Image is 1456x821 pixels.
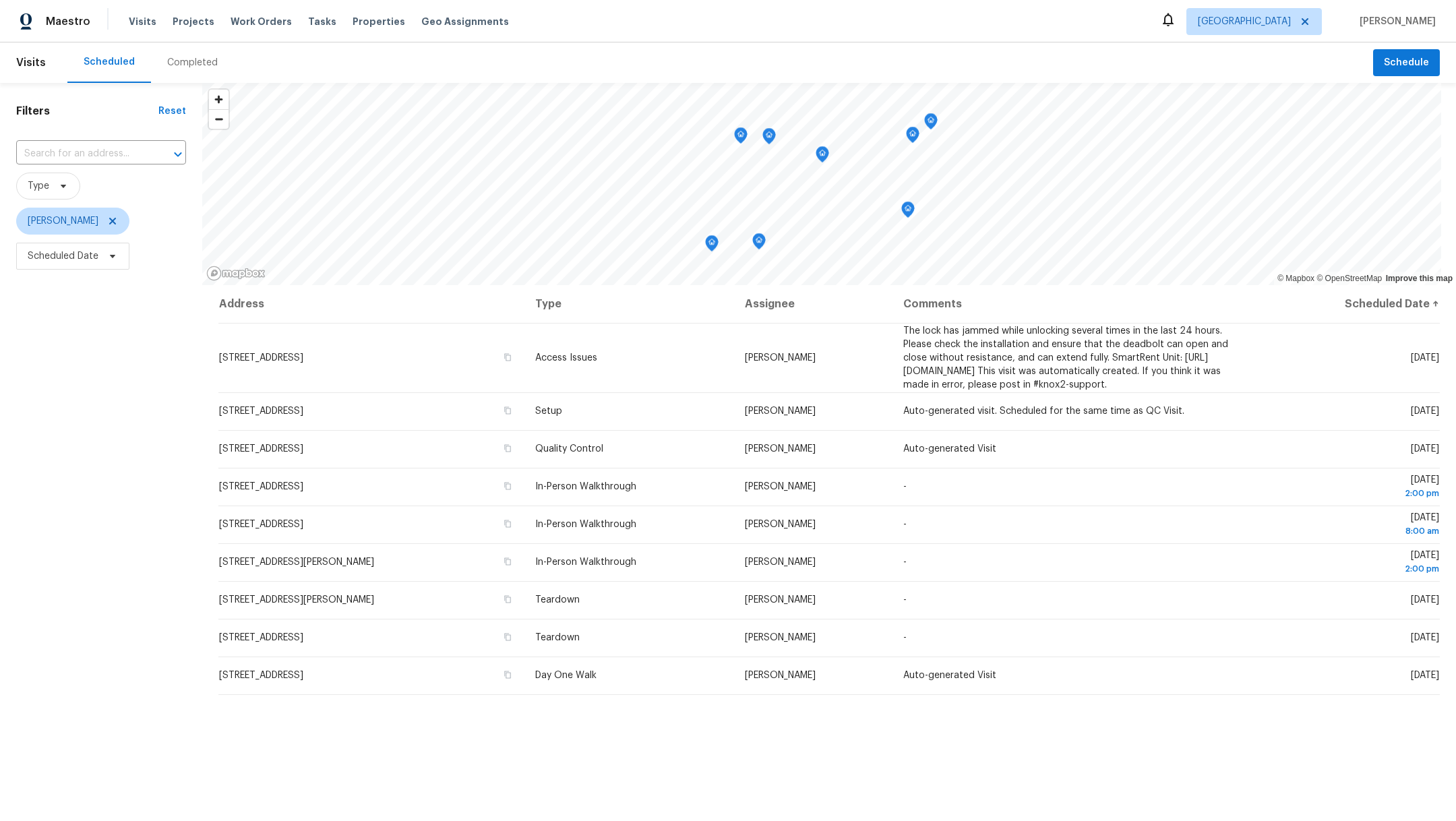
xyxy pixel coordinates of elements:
[219,482,303,491] span: [STREET_ADDRESS]
[353,15,405,28] span: Properties
[1411,406,1439,416] span: [DATE]
[903,520,907,529] span: -
[502,480,514,492] button: Copy Address
[903,557,907,567] span: -
[903,595,907,605] span: -
[1373,49,1440,77] button: Schedule
[906,127,919,148] div: Map marker
[903,326,1228,390] span: The lock has jammed while unlocking several times in the last 24 hours. Please check the installa...
[1384,55,1429,71] span: Schedule
[535,633,580,642] span: Teardown
[308,17,336,26] span: Tasks
[421,15,509,28] span: Geo Assignments
[1386,274,1453,283] a: Improve this map
[745,444,816,454] span: [PERSON_NAME]
[745,353,816,363] span: [PERSON_NAME]
[903,406,1184,416] span: Auto-generated visit. Scheduled for the same time as QC Visit.
[734,285,892,323] th: Assignee
[535,353,597,363] span: Access Issues
[903,633,907,642] span: -
[219,406,303,416] span: [STREET_ADDRESS]
[1269,487,1439,500] div: 2:00 pm
[219,353,303,363] span: [STREET_ADDRESS]
[502,555,514,568] button: Copy Address
[1269,475,1439,500] span: [DATE]
[524,285,735,323] th: Type
[202,83,1441,285] canvas: Map
[28,179,49,193] span: Type
[209,90,229,109] button: Zoom in
[924,113,938,134] div: Map marker
[1198,15,1291,28] span: [GEOGRAPHIC_DATA]
[1411,633,1439,642] span: [DATE]
[209,109,229,129] button: Zoom out
[206,266,266,281] a: Mapbox homepage
[502,404,514,417] button: Copy Address
[502,631,514,643] button: Copy Address
[535,520,636,529] span: In-Person Walkthrough
[1269,513,1439,538] span: [DATE]
[28,214,98,228] span: [PERSON_NAME]
[169,145,187,164] button: Open
[502,518,514,530] button: Copy Address
[502,351,514,363] button: Copy Address
[903,482,907,491] span: -
[209,110,229,129] span: Zoom out
[745,520,816,529] span: [PERSON_NAME]
[535,557,636,567] span: In-Person Walkthrough
[535,482,636,491] span: In-Person Walkthrough
[1411,595,1439,605] span: [DATE]
[218,285,524,323] th: Address
[231,15,292,28] span: Work Orders
[901,202,915,222] div: Map marker
[903,444,996,454] span: Auto-generated Visit
[28,249,98,263] span: Scheduled Date
[502,593,514,605] button: Copy Address
[903,671,996,680] span: Auto-generated Visit
[734,127,748,148] div: Map marker
[129,15,156,28] span: Visits
[219,520,303,529] span: [STREET_ADDRESS]
[745,671,816,680] span: [PERSON_NAME]
[745,557,816,567] span: [PERSON_NAME]
[1411,671,1439,680] span: [DATE]
[1354,15,1436,28] span: [PERSON_NAME]
[535,595,580,605] span: Teardown
[1411,353,1439,363] span: [DATE]
[816,146,829,167] div: Map marker
[173,15,214,28] span: Projects
[167,56,218,69] div: Completed
[502,669,514,681] button: Copy Address
[46,15,90,28] span: Maestro
[502,442,514,454] button: Copy Address
[1258,285,1440,323] th: Scheduled Date ↑
[745,482,816,491] span: [PERSON_NAME]
[1277,274,1314,283] a: Mapbox
[535,406,562,416] span: Setup
[535,671,597,680] span: Day One Walk
[219,444,303,454] span: [STREET_ADDRESS]
[535,444,603,454] span: Quality Control
[219,633,303,642] span: [STREET_ADDRESS]
[1316,274,1382,283] a: OpenStreetMap
[219,671,303,680] span: [STREET_ADDRESS]
[745,633,816,642] span: [PERSON_NAME]
[745,595,816,605] span: [PERSON_NAME]
[1269,524,1439,538] div: 8:00 am
[1411,444,1439,454] span: [DATE]
[752,233,766,254] div: Map marker
[745,406,816,416] span: [PERSON_NAME]
[219,557,374,567] span: [STREET_ADDRESS][PERSON_NAME]
[219,595,374,605] span: [STREET_ADDRESS][PERSON_NAME]
[1269,551,1439,576] span: [DATE]
[16,144,148,164] input: Search for an address...
[16,48,46,78] span: Visits
[705,235,719,256] div: Map marker
[892,285,1259,323] th: Comments
[158,104,186,118] div: Reset
[1269,562,1439,576] div: 2:00 pm
[16,104,158,118] h1: Filters
[762,128,776,149] div: Map marker
[84,55,135,69] div: Scheduled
